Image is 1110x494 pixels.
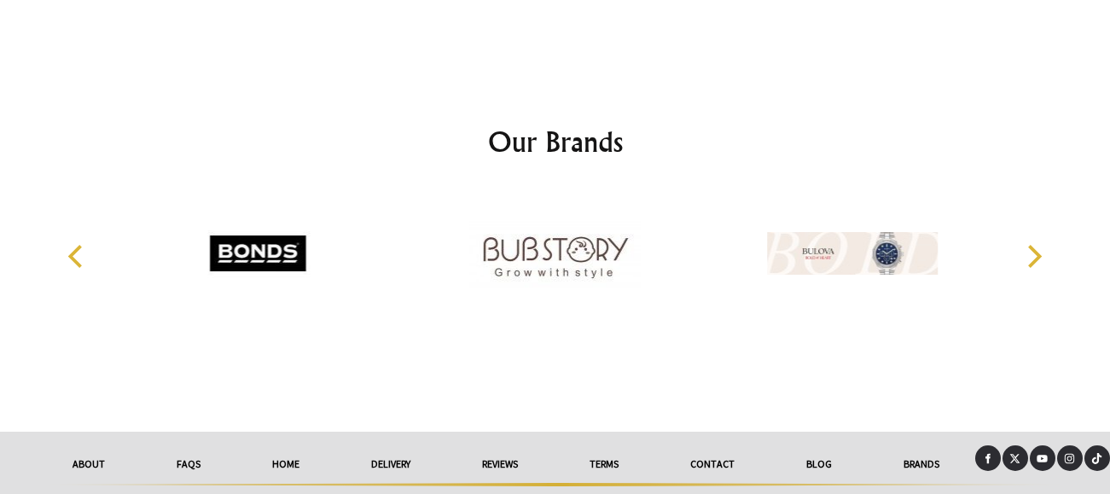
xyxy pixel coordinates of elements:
[335,445,446,483] a: delivery
[446,445,554,483] a: reviews
[1084,445,1110,471] a: Tiktok
[59,237,96,275] button: Previous
[1014,237,1052,275] button: Next
[1057,445,1083,471] a: Instagram
[554,445,654,483] a: Terms
[236,445,335,483] a: HOME
[470,189,641,317] img: Bub Story
[50,121,1061,162] h2: Our Brands
[654,445,770,483] a: Contact
[868,445,975,483] a: Brands
[767,189,938,317] img: Bulova Watches
[141,445,236,483] a: FAQs
[975,445,1001,471] a: Facebook
[172,189,343,317] img: Bonds Baby
[770,445,868,483] a: Blog
[1002,445,1028,471] a: X (Twitter)
[37,445,141,483] a: About
[1030,445,1055,471] a: Youtube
